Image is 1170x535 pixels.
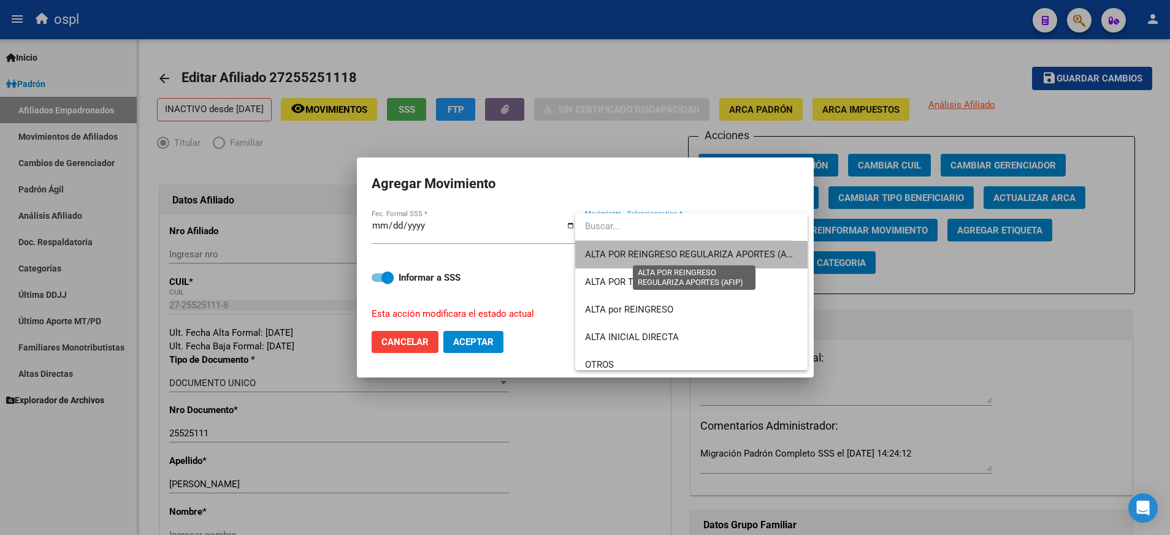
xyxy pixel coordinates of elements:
input: dropdown search [575,213,793,240]
div: Open Intercom Messenger [1128,493,1158,523]
span: ALTA POR TRASPASO - OPCION SSS [585,276,733,287]
span: ALTA INICIAL DIRECTA [585,332,679,343]
span: ALTA POR REINGRESO REGULARIZA APORTES (AFIP) [585,249,803,260]
span: OTROS [585,359,614,370]
span: ALTA por REINGRESO [585,304,673,315]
